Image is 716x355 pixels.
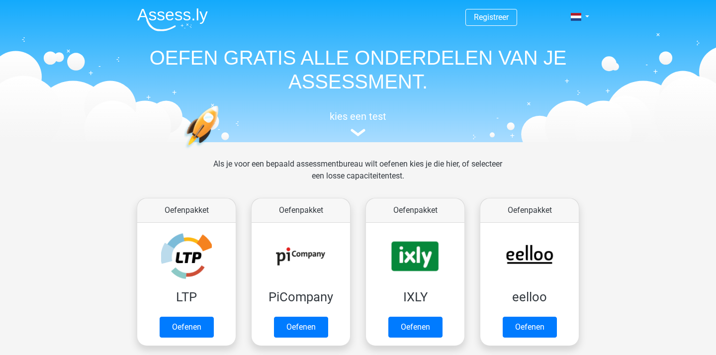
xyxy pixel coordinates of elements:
[205,158,510,194] div: Als je voor een bepaald assessmentbureau wilt oefenen kies je die hier, of selecteer een losse ca...
[137,8,208,31] img: Assessly
[184,105,257,195] img: oefenen
[160,317,214,338] a: Oefenen
[129,46,587,93] h1: OEFEN GRATIS ALLE ONDERDELEN VAN JE ASSESSMENT.
[388,317,443,338] a: Oefenen
[503,317,557,338] a: Oefenen
[474,12,509,22] a: Registreer
[351,129,365,136] img: assessment
[129,110,587,122] h5: kies een test
[129,110,587,137] a: kies een test
[274,317,328,338] a: Oefenen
